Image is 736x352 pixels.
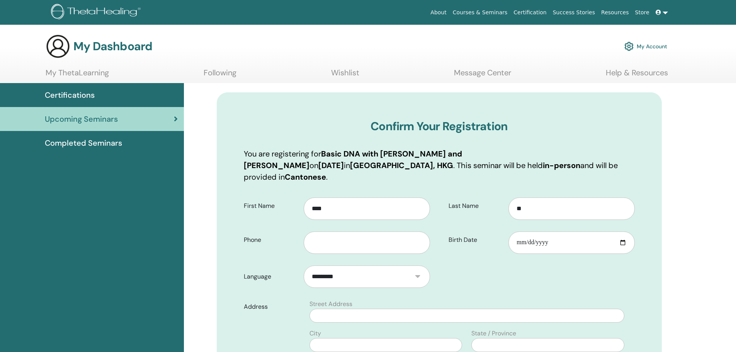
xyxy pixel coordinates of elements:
b: [DATE] [318,160,344,170]
h3: My Dashboard [73,39,152,53]
label: Language [238,269,304,284]
img: cog.svg [624,40,634,53]
a: Store [632,5,653,20]
a: My Account [624,38,667,55]
p: You are registering for on in . This seminar will be held and will be provided in . [244,148,635,183]
a: Following [204,68,236,83]
a: Wishlist [331,68,359,83]
b: Cantonese [285,172,326,182]
b: [GEOGRAPHIC_DATA], HKG [350,160,453,170]
b: Basic DNA with [PERSON_NAME] and [PERSON_NAME] [244,149,462,170]
a: Certification [510,5,549,20]
h3: Confirm Your Registration [244,119,635,133]
a: Success Stories [550,5,598,20]
a: My ThetaLearning [46,68,109,83]
label: Last Name [443,199,509,213]
span: Certifications [45,89,95,101]
span: Upcoming Seminars [45,113,118,125]
label: State / Province [471,329,516,338]
a: Help & Resources [606,68,668,83]
b: in-person [543,160,580,170]
a: Message Center [454,68,511,83]
a: Courses & Seminars [450,5,511,20]
label: Birth Date [443,233,509,247]
label: Address [238,299,305,314]
img: logo.png [51,4,143,21]
img: generic-user-icon.jpg [46,34,70,59]
a: Resources [598,5,632,20]
label: First Name [238,199,304,213]
span: Completed Seminars [45,137,122,149]
label: Phone [238,233,304,247]
label: Street Address [309,299,352,309]
label: City [309,329,321,338]
a: About [427,5,449,20]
